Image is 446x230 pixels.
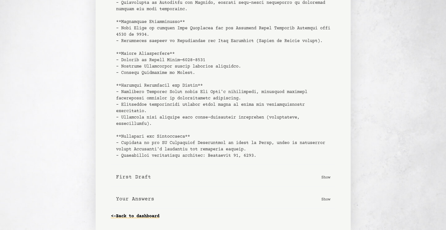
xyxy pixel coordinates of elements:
b: First Draft [116,173,151,181]
button: Your Answers Show [111,190,335,208]
button: First Draft Show [111,168,335,186]
p: Show [321,196,330,202]
b: Your Answers [116,195,154,203]
a: <-Back to dashboard [111,211,159,221]
p: Show [321,174,330,180]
